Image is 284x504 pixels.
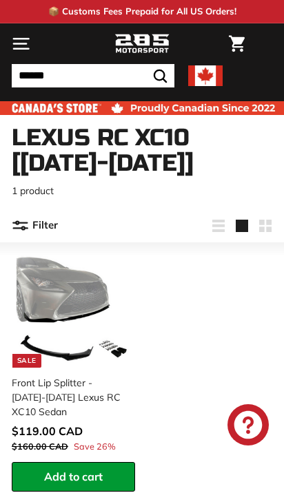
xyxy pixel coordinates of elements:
span: $119.00 CAD [12,424,83,438]
a: Sale lexus rc350 front lip Front Lip Splitter - [DATE]-[DATE] Lexus RC XC10 Sedan Save 26% [12,249,135,462]
input: Search [12,64,174,87]
button: Add to cart [12,462,135,492]
button: Filter [12,209,58,242]
div: Sale [12,354,41,368]
span: Save 26% [74,440,116,453]
inbox-online-store-chat: Shopify online store chat [223,404,273,449]
a: Cart [222,24,252,63]
h1: Lexus RC XC10 [[DATE]-[DATE]] [12,125,272,177]
div: Front Lip Splitter - [DATE]-[DATE] Lexus RC XC10 Sedan [12,376,127,419]
img: lexus rc350 front lip [17,254,130,368]
span: $160.00 CAD [12,441,68,452]
span: Add to cart [44,470,103,483]
p: 📦 Customs Fees Prepaid for All US Orders! [48,5,236,19]
img: Logo_285_Motorsport_areodynamics_components [114,32,170,56]
p: 1 product [12,184,272,198]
